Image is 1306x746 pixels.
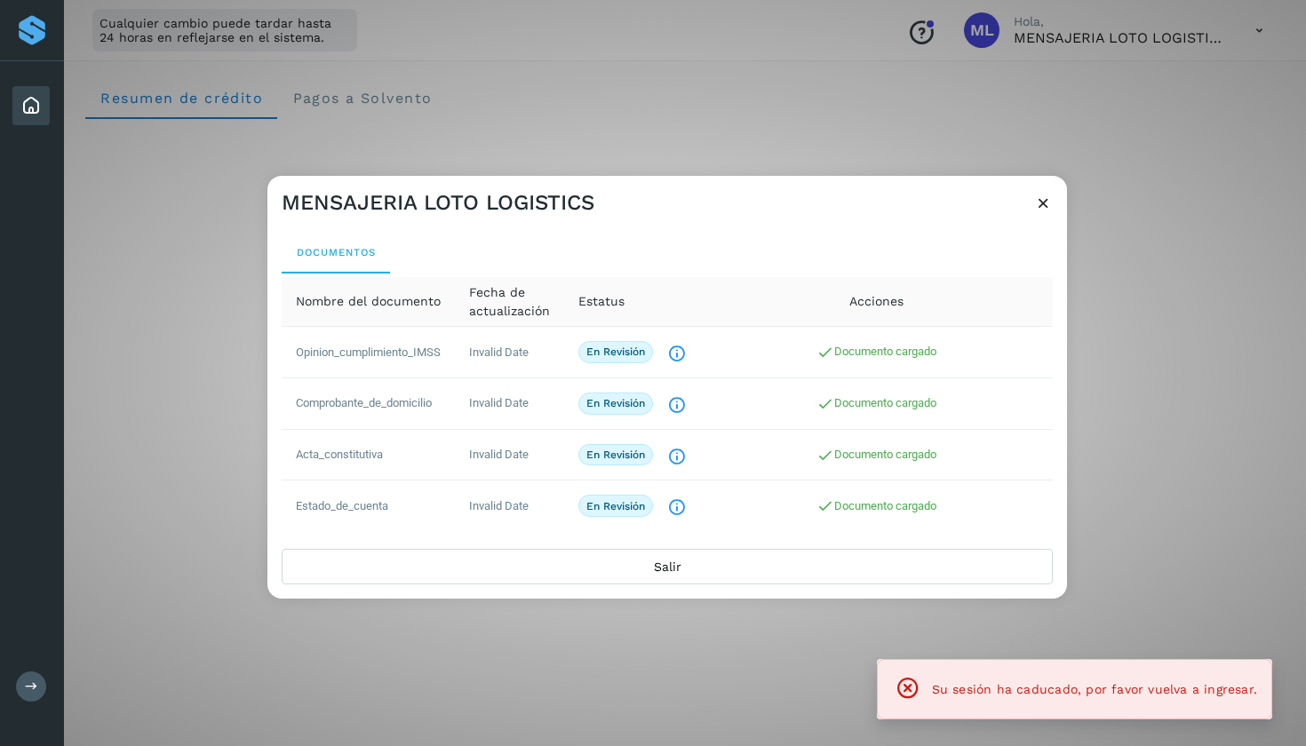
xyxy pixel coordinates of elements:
[816,396,936,409] span: Documento cargado
[469,448,529,461] span: Invalid Date
[586,448,645,461] p: En revisión
[296,246,376,258] span: Documentos
[469,282,550,320] span: Fecha de actualización
[586,499,645,512] p: En revisión
[586,345,645,358] p: En revisión
[816,448,936,461] span: Documento cargado
[296,292,441,311] span: Nombre del documento
[296,448,383,461] span: Acta_constitutiva
[849,292,904,311] span: Acciones
[296,499,388,512] span: Estado_de_cuenta
[578,292,625,311] span: Estatus
[816,499,936,512] span: Documento cargado
[296,345,441,359] span: Opinion_cumplimiento_IMSS
[469,345,529,359] span: Invalid Date
[282,549,1053,584] button: Salir
[12,86,50,125] div: Inicio
[469,396,529,409] span: Invalid Date
[932,682,1257,696] span: Su sesión ha caducado, por favor vuelva a ingresar.
[296,396,432,409] span: Comprobante_de_domicilio
[816,345,936,358] span: Documento cargado
[282,190,594,216] h3: MENSAJERIA LOTO LOGISTICS
[469,499,529,512] span: Invalid Date
[586,397,645,409] p: En revisión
